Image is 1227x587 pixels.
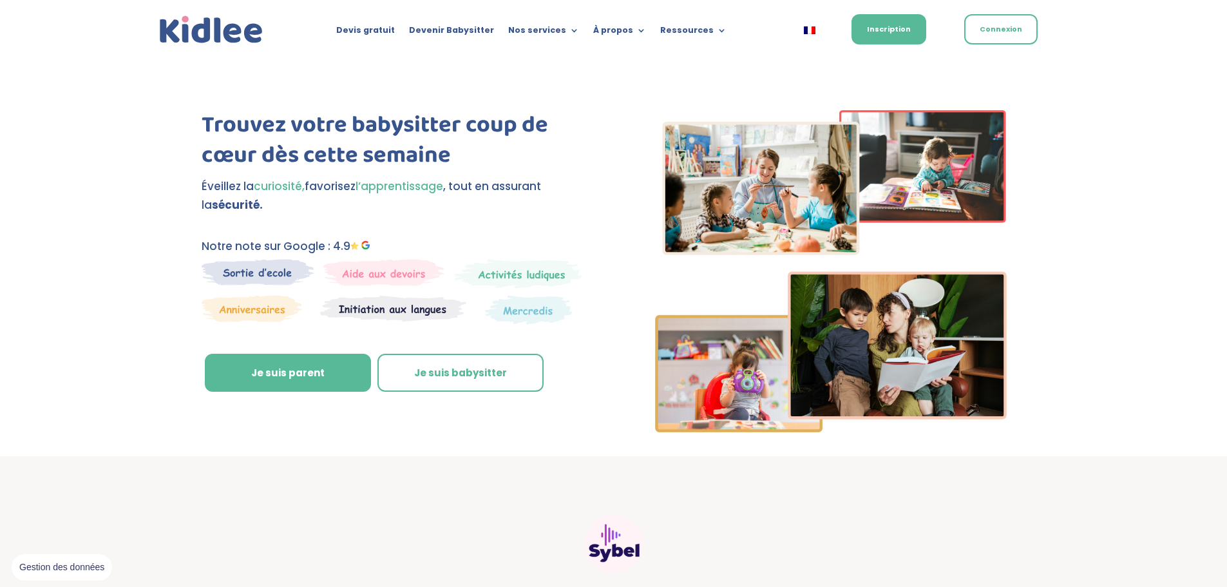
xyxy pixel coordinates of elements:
[212,197,263,213] strong: sécurité.
[377,354,544,392] a: Je suis babysitter
[157,13,266,47] img: logo_kidlee_bleu
[202,177,591,215] p: Éveillez la favorisez , tout en assurant la
[202,295,302,322] img: Anniversaire
[585,515,643,573] img: Sybel
[804,26,815,34] img: Français
[454,259,582,289] img: Mercredi
[336,26,395,40] a: Devis gratuit
[660,26,727,40] a: Ressources
[508,26,579,40] a: Nos services
[323,259,444,286] img: weekends
[356,178,443,194] span: l’apprentissage
[157,13,266,47] a: Kidlee Logo
[851,14,926,44] a: Inscription
[593,26,646,40] a: À propos
[19,562,104,573] span: Gestion des données
[320,295,466,322] img: Atelier thematique
[409,26,494,40] a: Devenir Babysitter
[202,110,591,177] h1: Trouvez votre babysitter coup de cœur dès cette semaine
[485,295,572,325] img: Thematique
[12,554,112,581] button: Gestion des données
[202,259,314,285] img: Sortie decole
[205,354,371,392] a: Je suis parent
[202,237,591,256] p: Notre note sur Google : 4.9
[254,178,305,194] span: curiosité,
[655,110,1007,432] img: Imgs-2
[964,14,1038,44] a: Connexion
